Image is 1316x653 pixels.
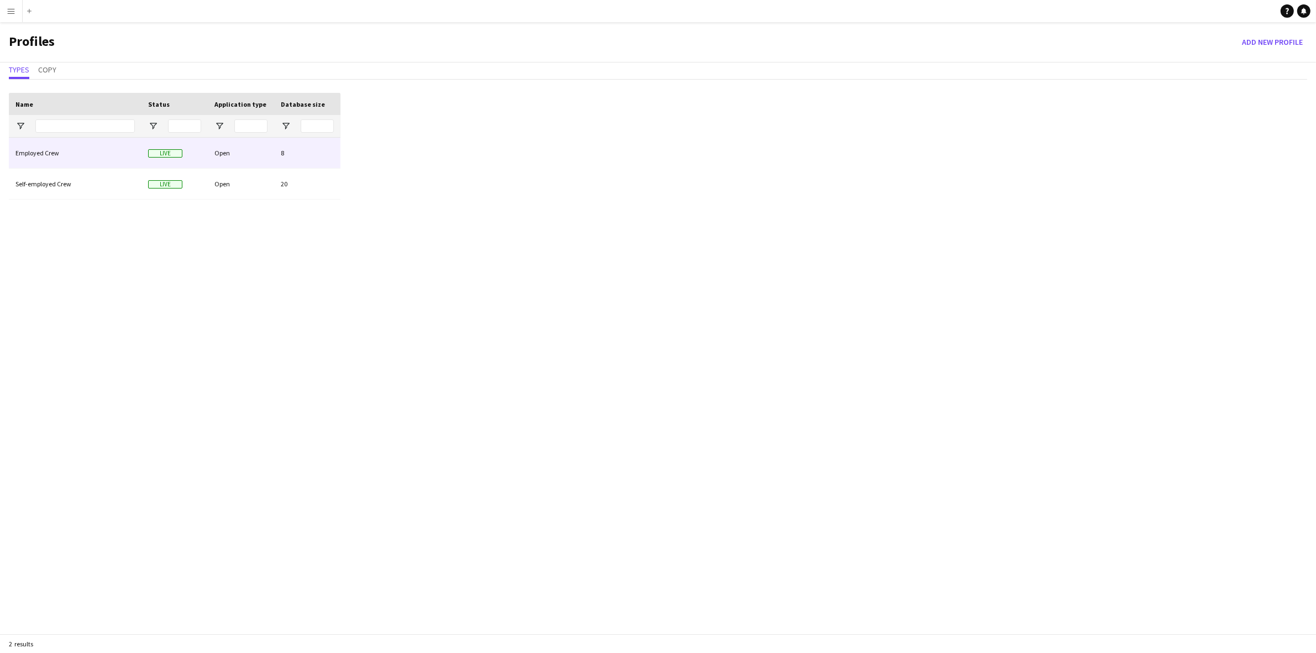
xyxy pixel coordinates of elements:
[281,121,291,131] button: Open Filter Menu
[148,121,158,131] button: Open Filter Menu
[234,119,268,133] input: Application type Filter Input
[15,121,25,131] button: Open Filter Menu
[301,119,334,133] input: Database size Filter Input
[148,180,182,189] span: Live
[9,169,141,199] div: Self-employed Crew
[148,100,170,108] span: Status
[208,138,274,168] div: Open
[214,121,224,131] button: Open Filter Menu
[15,100,33,108] span: Name
[281,100,325,108] span: Database size
[9,66,29,74] span: Types
[35,119,135,133] input: Name Filter Input
[168,119,201,133] input: Status Filter Input
[148,149,182,158] span: Live
[1238,33,1307,51] button: Add new Profile
[274,138,340,168] div: 8
[9,33,55,51] h1: Profiles
[38,66,56,74] span: Copy
[274,169,340,199] div: 20
[208,169,274,199] div: Open
[214,100,266,108] span: Application type
[9,138,141,168] div: Employed Crew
